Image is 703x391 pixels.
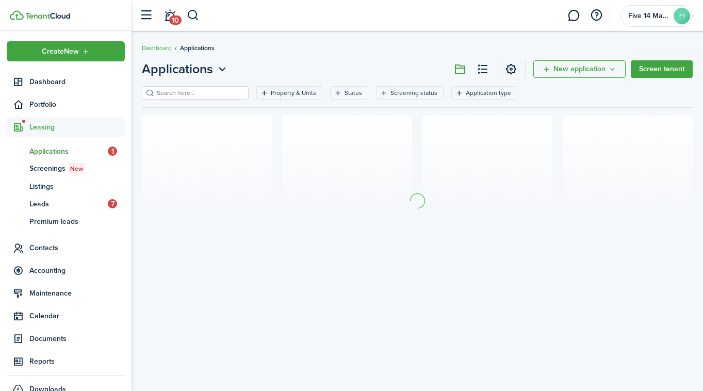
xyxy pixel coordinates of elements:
button: New application [533,60,626,78]
span: Reports [29,356,125,367]
a: ScreeningsNew [7,160,125,177]
button: Applications [142,60,229,78]
span: Applications [180,43,215,53]
a: Dashboard [7,72,125,92]
img: TenantCloud [25,13,70,19]
avatar-text: F1 [674,8,690,24]
button: Open menu [142,60,229,78]
span: Portfolio [29,99,125,110]
span: Five 14 Management [628,12,669,20]
span: Screenings [29,163,125,174]
span: 7 [108,199,117,208]
span: Calendar [29,311,125,321]
a: Dashboard [142,43,172,53]
a: Reports [7,351,125,371]
button: Open resource center [587,7,605,24]
span: Maintenance [29,288,125,299]
input: Search here... [154,88,245,98]
span: New [70,164,83,173]
filter-tag-label: Status [345,88,362,97]
a: Leads7 [7,195,125,213]
a: Listings [7,177,125,195]
filter-tag: Open filter [330,86,368,100]
filter-tag-label: Property & Units [271,88,316,97]
span: Accounting [29,265,125,276]
filter-tag: Open filter [256,86,322,100]
span: Premium leads [29,216,125,227]
button: Open menu [533,60,626,78]
button: Open menu [7,41,125,61]
span: New application [553,66,606,73]
filter-tag: Open filter [451,86,517,100]
span: Leasing [29,122,125,133]
img: TenantCloud [10,10,24,20]
a: Screen tenant [631,60,693,78]
button: Search [187,7,200,24]
a: Notifications [160,3,179,29]
a: Premium leads [7,213,125,230]
span: Applications [29,146,108,157]
filter-tag-label: Screening status [390,88,437,97]
span: 10 [169,15,182,25]
a: Messaging [564,3,583,29]
button: Open sidebar [136,6,156,25]
filter-tag: Open filter [376,86,444,100]
span: Leads [29,199,108,209]
span: Dashboard [29,76,125,87]
span: Contacts [29,242,125,253]
span: 1 [108,146,117,156]
a: Applications1 [7,142,125,160]
span: Documents [29,333,125,344]
img: Loading [408,192,427,210]
filter-tag-label: Application type [466,88,511,97]
span: Create New [42,48,79,55]
span: Listings [29,181,125,192]
span: Applications [142,60,213,78]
